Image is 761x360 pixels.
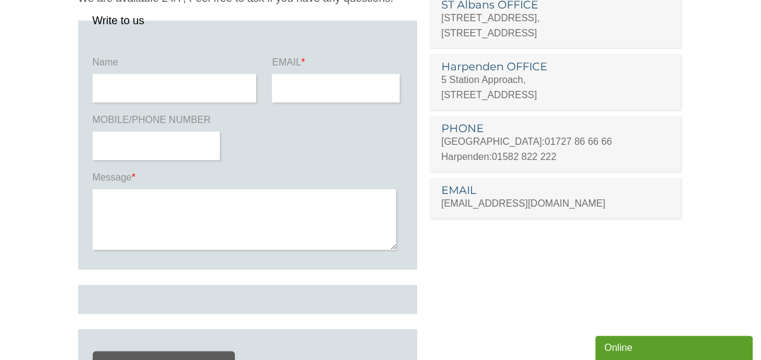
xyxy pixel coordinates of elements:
[545,136,612,147] a: 01727 86 66 66
[441,134,669,149] p: [GEOGRAPHIC_DATA]:
[93,171,403,189] label: Message
[441,149,669,164] p: Harpenden:
[492,152,556,162] a: 01582 822 222
[272,56,402,74] label: EMAIL
[441,198,605,208] a: [EMAIL_ADDRESS][DOMAIN_NAME]
[441,123,669,134] h3: PHONE
[93,56,260,74] label: Name
[595,333,755,360] iframe: chat widget
[93,15,145,26] legend: Write to us
[93,113,223,132] label: MOBILE/PHONE NUMBER
[441,185,669,196] h3: EMAIL
[441,61,669,72] h3: Harpenden OFFICE
[441,72,669,102] p: 5 Station Approach, [STREET_ADDRESS]
[441,10,669,41] p: [STREET_ADDRESS], [STREET_ADDRESS]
